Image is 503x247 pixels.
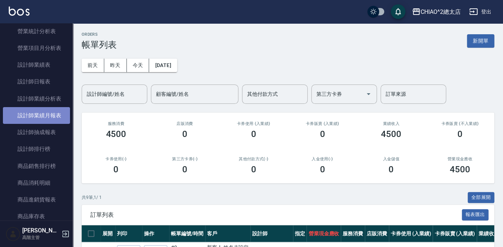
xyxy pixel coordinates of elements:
[421,7,461,16] div: CHIAO^2總太店
[450,164,470,175] h3: 4500
[366,157,417,161] h2: 入金儲值
[115,225,142,242] th: 列印
[251,129,256,139] h3: 0
[297,157,348,161] h2: 入金使用(-)
[381,129,401,139] h3: 4500
[468,192,495,203] button: 全部展開
[297,121,348,126] h2: 卡券販賣 (入業績)
[477,225,501,242] th: 業績收入
[363,88,374,100] button: Open
[433,225,477,242] th: 卡券販賣 (入業績)
[251,164,256,175] h3: 0
[101,225,115,242] th: 展開
[113,164,118,175] h3: 0
[365,225,389,242] th: 店販消費
[307,225,341,242] th: 營業現金應收
[341,225,365,242] th: 服務消費
[434,157,486,161] h2: 營業現金應收
[3,191,70,208] a: 商品進銷貨報表
[462,211,489,218] a: 報表匯出
[320,164,325,175] h3: 0
[90,211,462,219] span: 訂單列表
[82,40,117,50] h3: 帳單列表
[3,141,70,157] a: 設計師排行榜
[389,225,433,242] th: 卡券使用 (入業績)
[466,5,494,19] button: 登出
[82,32,117,37] h2: ORDERS
[228,157,279,161] h2: 其他付款方式(-)
[250,225,293,242] th: 設計師
[389,164,394,175] h3: 0
[3,158,70,175] a: 商品銷售排行榜
[104,59,127,72] button: 昨天
[467,37,494,44] a: 新開單
[228,121,279,126] h2: 卡券使用 (入業績)
[3,107,70,124] a: 設計師業績月報表
[3,90,70,107] a: 設計師業績分析表
[159,157,211,161] h2: 第三方卡券(-)
[82,194,102,201] p: 共 9 筆, 1 / 1
[90,121,142,126] h3: 服務消費
[127,59,149,72] button: 今天
[3,56,70,73] a: 設計師業績表
[159,121,211,126] h2: 店販消費
[6,227,20,241] img: Person
[169,225,205,242] th: 帳單編號/時間
[22,227,59,234] h5: [PERSON_NAME]
[205,225,251,242] th: 客戶
[320,129,325,139] h3: 0
[293,225,307,242] th: 指定
[3,73,70,90] a: 設計師日報表
[3,175,70,191] a: 商品消耗明細
[409,4,464,19] button: CHIAO^2總太店
[149,59,177,72] button: [DATE]
[457,129,463,139] h3: 0
[3,124,70,141] a: 設計師抽成報表
[106,129,126,139] h3: 4500
[434,121,486,126] h2: 卡券販賣 (不入業績)
[366,121,417,126] h2: 業績收入
[3,40,70,56] a: 營業項目月分析表
[391,4,405,19] button: save
[462,209,489,220] button: 報表匯出
[9,7,30,16] img: Logo
[90,157,142,161] h2: 卡券使用(-)
[467,34,494,48] button: 新開單
[3,208,70,225] a: 商品庫存表
[182,164,187,175] h3: 0
[82,59,104,72] button: 前天
[142,225,169,242] th: 操作
[182,129,187,139] h3: 0
[22,234,59,241] p: 高階主管
[3,23,70,40] a: 營業統計分析表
